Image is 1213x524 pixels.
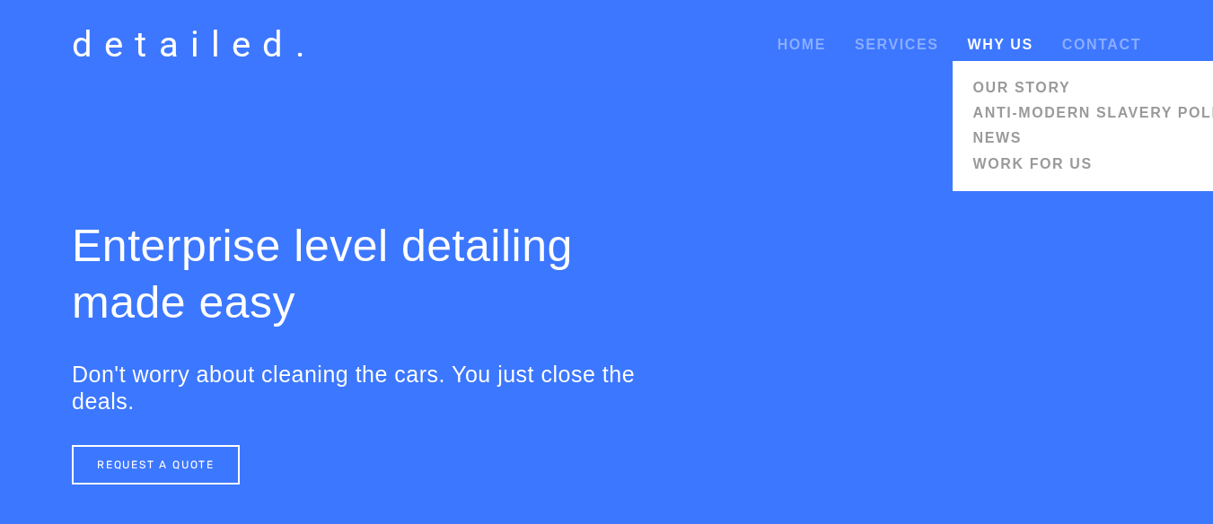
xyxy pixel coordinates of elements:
[855,37,938,52] a: Services
[778,29,826,61] a: Home
[72,218,683,330] h1: Enterprise level detailing made easy
[72,361,683,415] h3: Don't worry about cleaning the cars. You just close the deals.
[63,18,326,72] a: detailed.
[1062,29,1141,61] a: Contact
[967,37,1033,52] a: Why Us
[72,445,240,485] a: REQUEST A QUOTE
